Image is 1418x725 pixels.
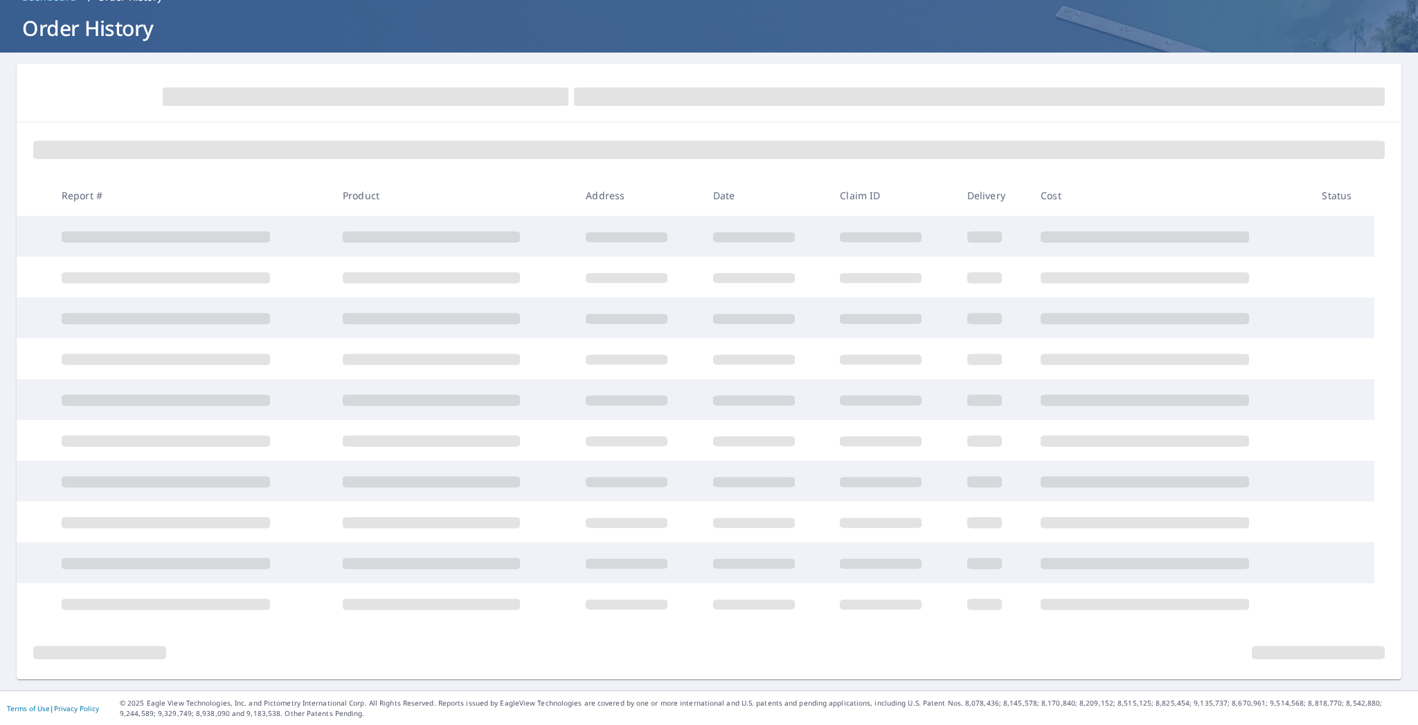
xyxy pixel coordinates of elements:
th: Date [702,175,829,216]
th: Report # [51,175,332,216]
th: Cost [1030,175,1311,216]
a: Terms of Use [7,704,50,713]
th: Product [332,175,575,216]
th: Delivery [956,175,1030,216]
a: Privacy Policy [54,704,99,713]
th: Claim ID [829,175,955,216]
h1: Order History [17,14,1401,42]
p: | [7,704,99,713]
th: Status [1311,175,1374,216]
th: Address [575,175,701,216]
p: © 2025 Eagle View Technologies, Inc. and Pictometry International Corp. All Rights Reserved. Repo... [120,698,1411,719]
